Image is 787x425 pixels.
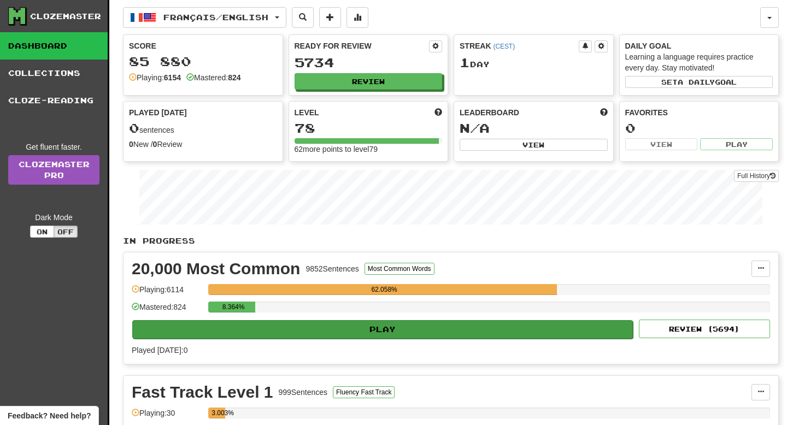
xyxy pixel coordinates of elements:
[700,138,773,150] button: Play
[123,7,286,28] button: Français/English
[625,51,773,73] div: Learning a language requires practice every day. Stay motivated!
[295,40,430,51] div: Ready for Review
[319,7,341,28] button: Add sentence to collection
[295,121,443,135] div: 78
[132,302,203,320] div: Mastered: 824
[295,107,319,118] span: Level
[460,55,470,70] span: 1
[625,76,773,88] button: Seta dailygoal
[493,43,515,50] a: (CEST)
[306,263,359,274] div: 9852 Sentences
[625,40,773,51] div: Daily Goal
[123,235,779,246] p: In Progress
[129,40,277,51] div: Score
[625,121,773,135] div: 0
[30,11,101,22] div: Clozemaster
[346,7,368,28] button: More stats
[129,72,181,83] div: Playing:
[129,107,187,118] span: Played [DATE]
[132,320,633,339] button: Play
[625,138,698,150] button: View
[8,212,99,223] div: Dark Mode
[600,107,608,118] span: This week in points, UTC
[132,284,203,302] div: Playing: 6114
[295,73,443,90] button: Review
[460,120,490,135] span: N/A
[678,78,715,86] span: a daily
[295,144,443,155] div: 62 more points to level 79
[460,139,608,151] button: View
[8,155,99,185] a: ClozemasterPro
[132,346,187,355] span: Played [DATE]: 0
[54,226,78,238] button: Off
[460,56,608,70] div: Day
[295,56,443,69] div: 5734
[186,72,241,83] div: Mastered:
[8,141,99,152] div: Get fluent faster.
[460,40,579,51] div: Streak
[8,410,91,421] span: Open feedback widget
[153,140,157,149] strong: 0
[734,170,779,182] button: Full History
[129,120,139,135] span: 0
[333,386,395,398] button: Fluency Fast Track
[212,284,557,295] div: 62.058%
[639,320,770,338] button: Review (5694)
[164,73,181,82] strong: 6154
[292,7,314,28] button: Search sentences
[163,13,268,22] span: Français / English
[129,121,277,135] div: sentences
[212,408,225,418] div: 3.003%
[30,226,54,238] button: On
[129,55,277,68] div: 85 880
[279,387,328,398] div: 999 Sentences
[434,107,442,118] span: Score more points to level up
[129,139,277,150] div: New / Review
[132,261,300,277] div: 20,000 Most Common
[625,107,773,118] div: Favorites
[129,140,133,149] strong: 0
[365,263,434,275] button: Most Common Words
[132,384,273,400] div: Fast Track Level 1
[228,73,240,82] strong: 824
[212,302,255,312] div: 8.364%
[460,107,519,118] span: Leaderboard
